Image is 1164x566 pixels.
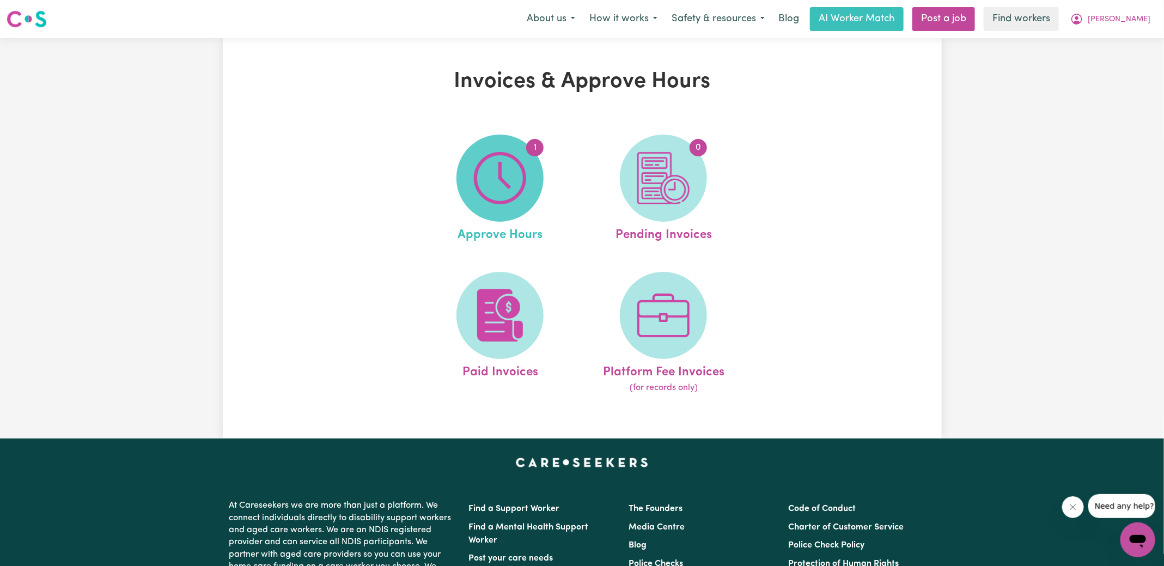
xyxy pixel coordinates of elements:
[422,135,578,245] a: Approve Hours
[1088,14,1150,26] span: [PERSON_NAME]
[526,139,544,156] span: 1
[788,504,856,513] a: Code of Conduct
[984,7,1059,31] a: Find workers
[582,8,665,31] button: How it works
[458,222,543,245] span: Approve Hours
[462,359,538,382] span: Paid Invoices
[469,554,553,563] a: Post your care needs
[629,523,685,532] a: Media Centre
[772,7,806,31] a: Blog
[912,7,975,31] a: Post a job
[1120,522,1155,557] iframe: Button to launch messaging window
[469,504,560,513] a: Find a Support Worker
[520,8,582,31] button: About us
[469,523,589,545] a: Find a Mental Health Support Worker
[7,9,47,29] img: Careseekers logo
[349,69,815,95] h1: Invoices & Approve Hours
[665,8,772,31] button: Safety & resources
[585,272,742,395] a: Platform Fee Invoices(for records only)
[615,222,712,245] span: Pending Invoices
[585,135,742,245] a: Pending Invoices
[629,541,647,550] a: Blog
[7,7,47,32] a: Careseekers logo
[690,139,707,156] span: 0
[630,381,698,394] span: (for records only)
[516,458,648,467] a: Careseekers home page
[422,272,578,395] a: Paid Invoices
[788,523,904,532] a: Charter of Customer Service
[603,359,724,382] span: Platform Fee Invoices
[1088,494,1155,518] iframe: Message from company
[810,7,904,31] a: AI Worker Match
[629,504,682,513] a: The Founders
[1062,496,1084,518] iframe: Close message
[788,541,864,550] a: Police Check Policy
[1063,8,1157,31] button: My Account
